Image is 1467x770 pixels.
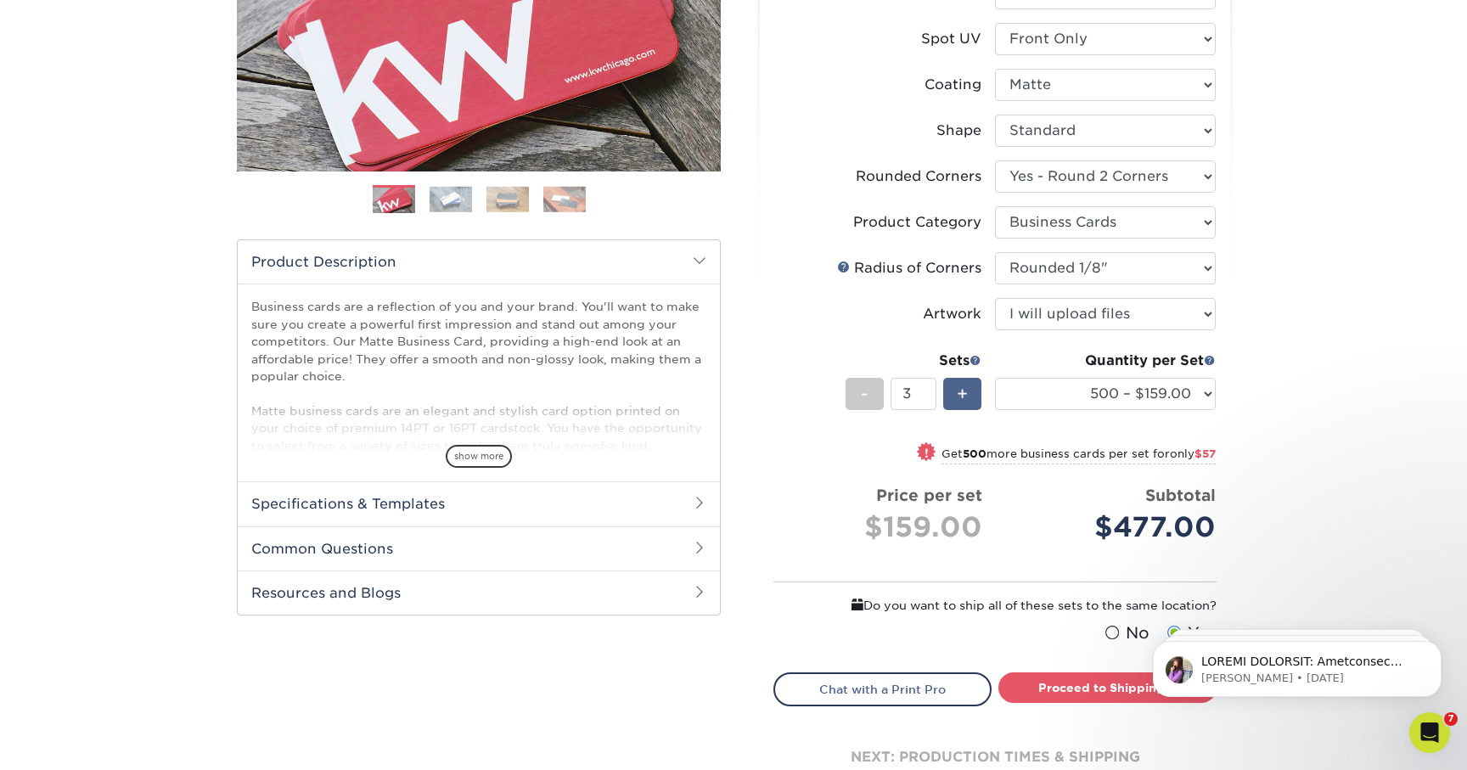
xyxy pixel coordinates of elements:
[853,212,981,233] div: Product Category
[856,166,981,187] div: Rounded Corners
[995,351,1216,371] div: Quantity per Set
[238,240,720,284] h2: Product Description
[373,179,415,222] img: Business Cards 01
[925,75,981,95] div: Coating
[238,526,720,570] h2: Common Questions
[837,258,981,278] div: Radius of Corners
[846,351,981,371] div: Sets
[861,381,868,407] span: -
[963,447,986,460] strong: 500
[1194,447,1216,460] span: $57
[998,672,1217,703] a: Proceed to Shipping
[430,186,472,212] img: Business Cards 02
[921,29,981,49] div: Spot UV
[251,298,706,540] p: Business cards are a reflection of you and your brand. You'll want to make sure you create a powe...
[1170,447,1216,460] span: only
[238,570,720,615] h2: Resources and Blogs
[787,507,982,548] div: $159.00
[1101,621,1149,645] label: No
[936,121,981,141] div: Shape
[773,672,992,706] a: Chat with a Print Pro
[876,486,982,504] strong: Price per set
[923,304,981,324] div: Artwork
[773,596,1217,615] div: Do you want to ship all of these sets to the same location?
[941,447,1216,464] small: Get more business cards per set for
[925,444,929,462] span: !
[446,445,512,468] span: show more
[543,186,586,212] img: Business Cards 04
[957,381,968,407] span: +
[1008,507,1216,548] div: $477.00
[1127,605,1467,724] iframe: Intercom notifications message
[4,718,144,764] iframe: Google Customer Reviews
[1145,486,1216,504] strong: Subtotal
[486,186,529,212] img: Business Cards 03
[238,481,720,526] h2: Specifications & Templates
[1444,712,1458,726] span: 7
[1409,712,1450,753] iframe: Intercom live chat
